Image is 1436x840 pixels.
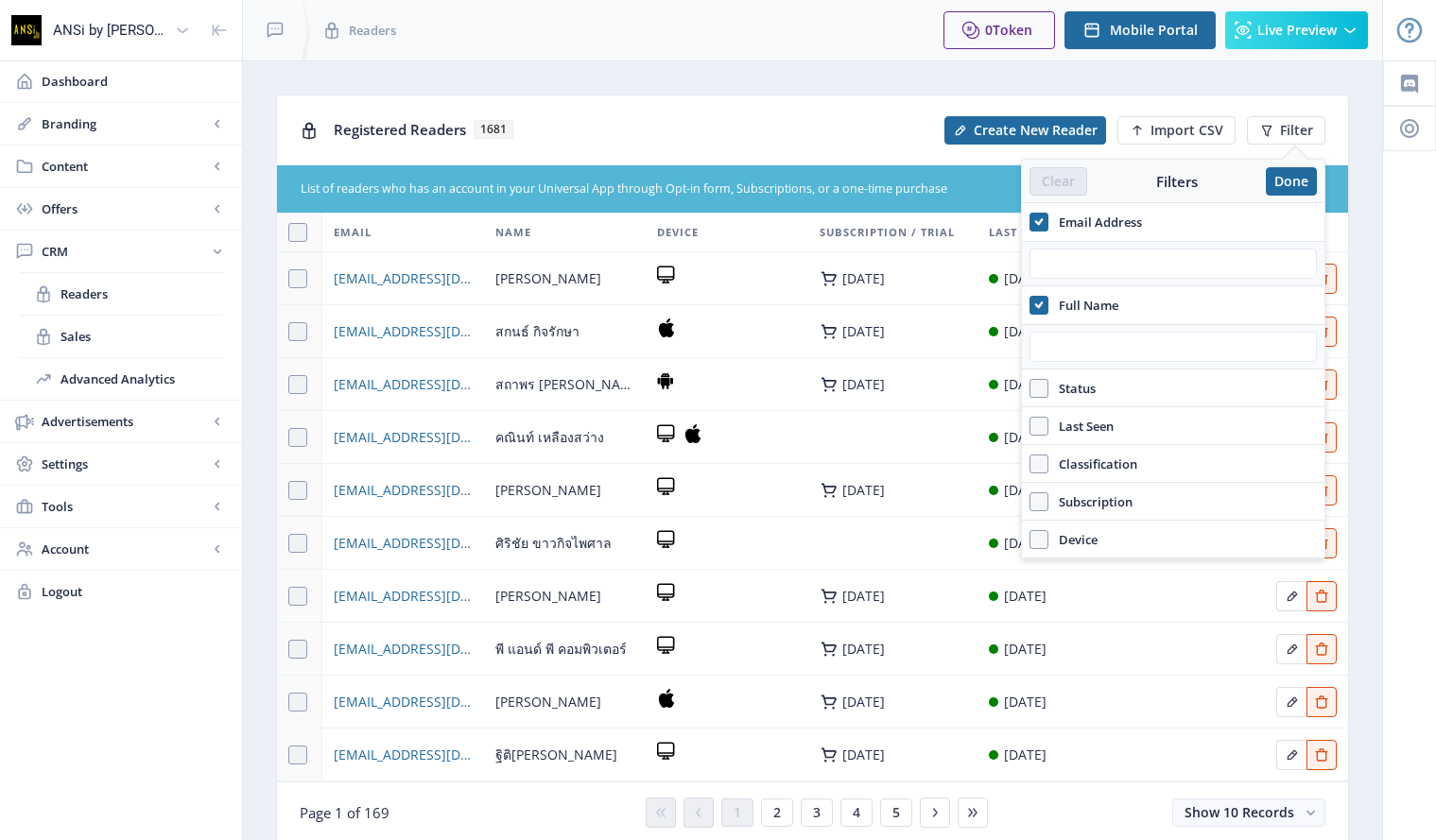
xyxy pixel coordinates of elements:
[11,15,42,45] img: properties.app_icon.png
[61,327,223,346] span: Sales
[842,747,885,763] div: [DATE]
[474,120,513,139] span: 1681
[42,497,208,516] span: Tools
[349,21,396,40] span: Readers
[1004,585,1047,608] div: [DATE]
[495,744,617,766] span: ฐิติ[PERSON_NAME]
[1247,116,1325,145] button: Filter
[495,221,531,244] span: Name
[42,72,227,91] span: Dashboard
[842,642,885,657] div: [DATE]
[495,479,601,502] span: [PERSON_NAME]
[61,369,223,388] span: Advanced Analytics
[495,532,612,555] span: ศิริชัย ขาวกิจไพศาล
[495,373,634,396] span: สถาพร [PERSON_NAME]
[334,691,473,713] a: [EMAIL_ADDRESS][DOMAIN_NAME]
[840,798,873,827] button: 4
[1004,479,1047,502] div: [DATE]
[42,114,208,133] span: Branding
[301,180,1212,198] div: List of readers who has an account in your Universal App through Opt-in form, Subscriptions, or a...
[334,320,473,343] a: [EMAIL_ADDRESS][DOMAIN_NAME]
[1004,426,1047,449] div: [DATE]
[842,377,885,392] div: [DATE]
[1172,798,1325,827] button: Show 10 Records
[19,316,223,357] a: Sales
[842,271,885,286] div: [DATE]
[334,744,473,766] a: [EMAIL_ADDRESS][DOMAIN_NAME]
[1004,320,1047,343] div: [DATE]
[1048,294,1118,317] span: Full Name
[1276,638,1306,656] a: Edit page
[53,9,167,51] div: ANSi by [PERSON_NAME]
[334,479,473,502] a: [EMAIL_ADDRESS][DOMAIN_NAME]
[842,324,885,339] div: [DATE]
[933,116,1106,145] a: New page
[943,11,1055,49] button: 0Token
[495,585,601,608] span: [PERSON_NAME]
[1276,585,1306,603] a: Edit page
[842,483,885,498] div: [DATE]
[42,540,208,558] span: Account
[1064,11,1216,49] button: Mobile Portal
[974,123,1098,138] span: Create New Reader
[334,585,473,608] a: [EMAIL_ADDRESS][DOMAIN_NAME]
[1048,453,1137,475] span: Classification
[1048,528,1098,551] span: Device
[1048,377,1096,400] span: Status
[892,805,900,820] span: 5
[61,284,223,303] span: Readers
[1029,167,1087,196] button: Clear
[1048,211,1142,233] span: Email Address
[1110,23,1198,38] span: Mobile Portal
[1004,373,1047,396] div: [DATE]
[842,694,885,710] div: [DATE]
[42,242,208,261] span: CRM
[300,803,389,822] span: Page 1 of 169
[334,532,473,555] a: [EMAIL_ADDRESS][DOMAIN_NAME]
[842,589,885,604] div: [DATE]
[495,267,601,290] span: [PERSON_NAME]
[1004,267,1047,290] div: [DATE]
[880,798,912,827] button: 5
[989,221,1050,244] span: Last Seen
[1117,116,1236,145] button: Import CSV
[334,426,473,449] a: [EMAIL_ADDRESS][DOMAIN_NAME]
[1004,691,1047,713] div: [DATE]
[334,638,473,660] a: [EMAIL_ADDRESS][DOMAIN_NAME]
[42,412,208,431] span: Advertisements
[1306,744,1337,762] a: Edit page
[657,221,699,244] span: Device
[495,638,627,660] span: พี แอนด์ พี คอมพิวเตอร์
[42,199,208,218] span: Offers
[1225,11,1368,49] button: Live Preview
[820,221,955,244] span: Subscription / Trial
[1004,744,1047,766] div: [DATE]
[334,120,466,139] span: Registered Readers
[1306,638,1337,656] a: Edit page
[334,221,372,244] span: Email
[853,805,860,820] span: 4
[19,358,223,400] a: Advanced Analytics
[1151,123,1223,138] span: Import CSV
[1257,23,1337,38] span: Live Preview
[1306,691,1337,709] a: Edit page
[1185,803,1294,821] span: Show 10 Records
[1276,691,1306,709] a: Edit page
[1004,638,1047,660] div: [DATE]
[334,267,473,290] span: [EMAIL_ADDRESS][DOMAIN_NAME]
[495,426,604,449] span: คณินท์ เหลืองสว่าง
[42,582,227,601] span: Logout
[1276,744,1306,762] a: Edit page
[993,21,1032,39] span: Token
[1087,172,1266,191] div: Filters
[495,320,580,343] span: สกนธ์ กิจรักษา
[944,116,1106,145] button: Create New Reader
[334,373,473,396] a: [EMAIL_ADDRESS][DOMAIN_NAME]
